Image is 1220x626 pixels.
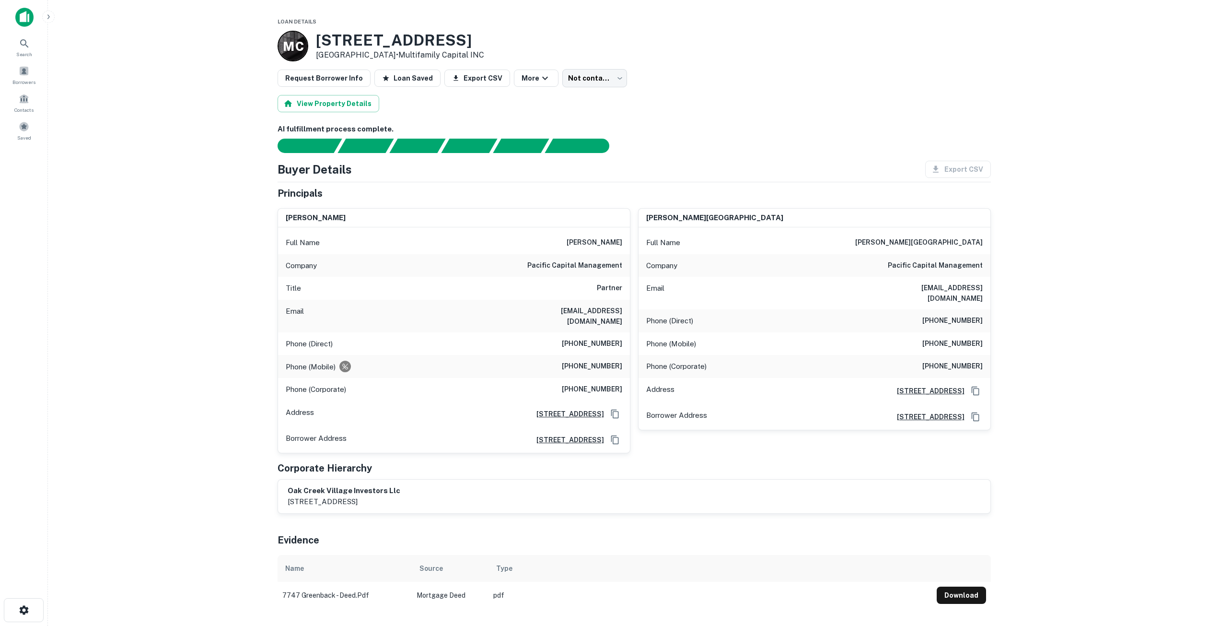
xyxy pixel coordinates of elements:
h6: [PHONE_NUMBER] [562,384,622,395]
p: Phone (Corporate) [286,384,346,395]
p: Phone (Direct) [286,338,333,350]
div: AI fulfillment process complete. [545,139,621,153]
div: Source [419,563,443,574]
div: Name [285,563,304,574]
div: Principals found, still searching for contact information. This may take time... [493,139,549,153]
a: Borrowers [3,62,45,88]
h5: Corporate Hierarchy [278,461,372,475]
span: Loan Details [278,19,316,24]
td: 7747 greenback - deed.pdf [278,582,412,609]
a: [STREET_ADDRESS] [529,435,604,445]
a: [STREET_ADDRESS] [889,386,964,396]
th: Type [488,555,932,582]
div: Not contacted [562,69,627,87]
div: Type [496,563,512,574]
h6: pacific capital management [888,260,983,272]
span: Saved [17,134,31,142]
span: Contacts [14,106,34,114]
h4: Buyer Details [278,161,352,178]
td: Mortgage Deed [412,582,488,609]
button: More [514,70,558,87]
h6: [EMAIL_ADDRESS][DOMAIN_NAME] [507,306,622,327]
a: [STREET_ADDRESS] [889,412,964,422]
h6: oak creek village investors llc [288,485,400,496]
p: Full Name [646,237,680,248]
h6: [PHONE_NUMBER] [562,338,622,350]
div: Documents found, AI parsing details... [389,139,445,153]
p: Company [286,260,317,272]
a: M C [278,31,308,61]
div: Requests to not be contacted at this number [339,361,351,372]
p: Borrower Address [646,410,707,424]
button: Copy Address [608,433,622,447]
h6: [PERSON_NAME][GEOGRAPHIC_DATA] [855,237,983,248]
p: [STREET_ADDRESS] [288,496,400,508]
span: Search [16,50,32,58]
p: Full Name [286,237,320,248]
p: Phone (Corporate) [646,361,707,372]
a: [STREET_ADDRESS] [529,409,604,419]
button: Copy Address [968,410,983,424]
button: View Property Details [278,95,379,112]
p: Phone (Mobile) [646,338,696,350]
p: Company [646,260,677,272]
h6: AI fulfillment process complete. [278,124,991,135]
div: Sending borrower request to AI... [266,139,338,153]
h6: [PERSON_NAME][GEOGRAPHIC_DATA] [646,213,783,224]
p: Address [646,384,674,398]
button: Copy Address [968,384,983,398]
h6: [PHONE_NUMBER] [562,361,622,372]
h6: Partner [597,283,622,294]
h6: [PHONE_NUMBER] [922,338,983,350]
div: Principals found, AI now looking for contact information... [441,139,497,153]
p: Phone (Mobile) [286,361,336,373]
h6: [PHONE_NUMBER] [922,361,983,372]
a: Contacts [3,90,45,116]
button: Copy Address [608,407,622,421]
button: Request Borrower Info [278,70,371,87]
button: Export CSV [444,70,510,87]
h6: [PERSON_NAME] [286,213,346,224]
p: Address [286,407,314,421]
h5: Evidence [278,533,319,547]
h6: [PHONE_NUMBER] [922,315,983,327]
p: Email [646,283,664,304]
p: Phone (Direct) [646,315,693,327]
th: Name [278,555,412,582]
p: M C [283,37,303,56]
a: Multifamily Capital INC [398,50,484,59]
div: Your request is received and processing... [337,139,394,153]
img: capitalize-icon.png [15,8,34,27]
p: [GEOGRAPHIC_DATA] • [316,49,484,61]
p: Email [286,306,304,327]
button: Download [937,587,986,604]
h5: Principals [278,186,323,201]
h6: pacific capital management [527,260,622,272]
h6: [PERSON_NAME] [567,237,622,248]
a: Saved [3,118,45,143]
p: Title [286,283,301,294]
div: scrollable content [278,555,991,609]
a: Search [3,34,45,60]
span: Borrowers [12,78,35,86]
p: Borrower Address [286,433,347,447]
th: Source [412,555,488,582]
h6: [EMAIL_ADDRESS][DOMAIN_NAME] [868,283,983,304]
h3: [STREET_ADDRESS] [316,31,484,49]
button: Loan Saved [374,70,441,87]
td: pdf [488,582,932,609]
